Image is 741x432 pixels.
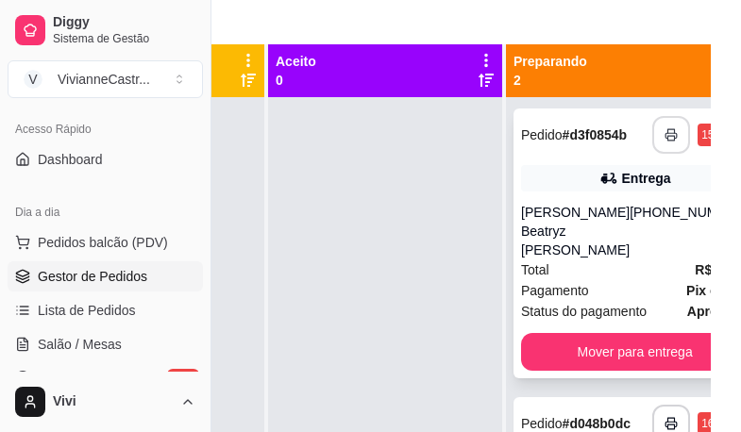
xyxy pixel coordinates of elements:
[38,335,122,354] span: Salão / Mesas
[521,301,647,322] span: Status do pagamento
[514,71,587,90] p: 2
[8,379,203,424] button: Vivi
[53,31,195,46] span: Sistema de Gestão
[8,295,203,325] a: Lista de Pedidos
[38,150,103,169] span: Dashboard
[701,416,730,431] div: 16:24
[521,127,563,142] span: Pedido
[276,52,316,71] p: Aceito
[276,71,316,90] p: 0
[8,227,203,258] button: Pedidos balcão (PDV)
[53,393,173,410] span: Vivi
[521,259,549,280] span: Total
[521,416,563,431] span: Pedido
[8,144,203,174] a: Dashboard
[701,127,730,142] div: 15:54
[521,280,589,301] span: Pagamento
[53,14,195,31] span: Diggy
[8,363,203,393] a: Diggy Botnovo
[521,203,630,259] div: [PERSON_NAME] Beatryz [PERSON_NAME]
[58,70,150,89] div: VivianneCastr ...
[8,114,203,144] div: Acesso Rápido
[8,8,203,53] a: DiggySistema de Gestão
[622,169,671,188] div: Entrega
[24,70,42,89] span: V
[38,233,168,252] span: Pedidos balcão (PDV)
[38,267,147,286] span: Gestor de Pedidos
[8,329,203,359] a: Salão / Mesas
[563,416,631,431] strong: # d048b0dc
[38,301,136,320] span: Lista de Pedidos
[38,369,95,388] span: Diggy Bot
[563,127,628,142] strong: # d3f0854b
[514,52,587,71] p: Preparando
[8,261,203,291] a: Gestor de Pedidos
[8,197,203,227] div: Dia a dia
[8,60,203,98] button: Select a team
